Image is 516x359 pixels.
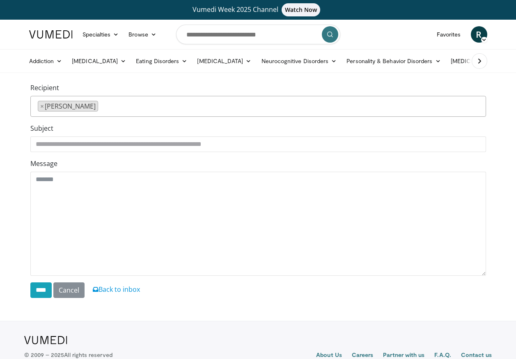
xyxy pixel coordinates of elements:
a: Eating Disorders [131,53,192,69]
a: Back to inbox [93,285,140,294]
p: © 2009 – 2025 [24,351,112,359]
a: Specialties [78,26,124,43]
input: Search topics, interventions [176,25,340,44]
a: [MEDICAL_DATA] [192,53,256,69]
a: Vumedi Week 2025 ChannelWatch Now [30,3,486,16]
a: Browse [124,26,161,43]
span: Watch Now [282,3,321,16]
a: Neurocognitive Disorders [257,53,342,69]
img: VuMedi Logo [29,30,73,39]
a: Cancel [53,282,85,298]
label: Recipient [30,83,59,93]
li: Robert Post [38,101,98,111]
label: Message [30,159,57,168]
a: Addiction [24,53,67,69]
label: Subject [30,123,53,133]
a: Personality & Behavior Disorders [342,53,445,69]
span: All rights reserved [64,351,112,358]
a: Favorites [432,26,466,43]
img: VuMedi Logo [24,336,67,344]
span: × [40,101,44,111]
a: R [471,26,487,43]
a: [MEDICAL_DATA] [67,53,131,69]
